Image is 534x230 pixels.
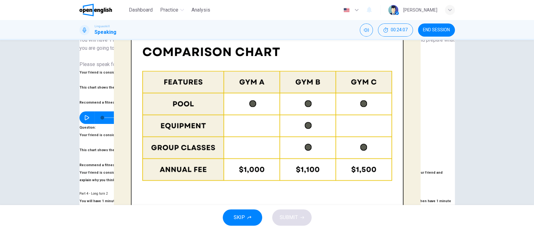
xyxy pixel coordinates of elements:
span: SKIP [234,213,245,222]
div: Mute [360,23,373,37]
button: 00:24:07 [378,23,413,37]
img: Profile picture [388,5,398,15]
span: Linguaskill [94,24,110,28]
button: END SESSION [418,23,455,37]
span: 00:24:07 [391,28,408,33]
button: SKIP [223,209,262,226]
div: [PERSON_NAME] [403,6,437,14]
button: Analysis [189,4,213,16]
a: OpenEnglish logo [79,4,127,16]
span: END SESSION [423,28,450,33]
span: Practice [160,6,178,14]
span: Analysis [191,6,210,14]
button: Dashboard [126,4,155,16]
div: Hide [378,23,413,37]
img: OpenEnglish logo [79,4,112,16]
button: Practice [158,4,186,16]
h1: Speaking [94,28,116,36]
span: Dashboard [129,6,153,14]
img: en [343,8,350,13]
